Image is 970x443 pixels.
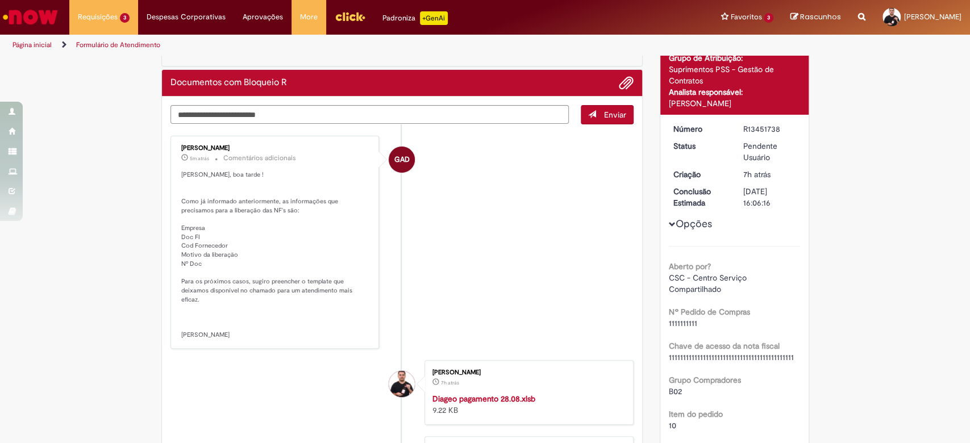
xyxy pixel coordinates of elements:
a: Formulário de Atendimento [76,40,160,49]
ul: Trilhas de página [9,35,638,56]
div: R13451738 [743,123,796,135]
span: 7h atrás [743,169,771,179]
dt: Criação [665,169,735,180]
div: [PERSON_NAME] [669,98,800,109]
img: click_logo_yellow_360x200.png [335,8,365,25]
b: Item do pedido [669,409,723,419]
span: Aprovações [243,11,283,23]
b: Chave de acesso da nota fiscal [669,341,780,351]
span: CSC - Centro Serviço Compartilhado [669,273,749,294]
dt: Conclusão Estimada [665,186,735,208]
span: 10 [669,420,676,431]
b: Nº Pedido de Compras [669,307,750,317]
span: B02 [669,386,682,396]
div: [PERSON_NAME] [181,145,370,152]
span: Requisições [78,11,118,23]
time: 27/08/2025 11:06:11 [743,169,771,179]
span: 11111111111111111111111111111111111111111111 [669,352,794,362]
a: Rascunhos [790,12,841,23]
div: Renato Aparecido De Assis Barbosa De Oliveira [389,371,415,397]
div: Gabriela Alves De Souza [389,147,415,173]
div: 27/08/2025 11:06:11 [743,169,796,180]
span: GAD [394,146,410,173]
span: Favoritos [730,11,761,23]
span: 3 [120,13,130,23]
time: 27/08/2025 17:45:18 [190,155,209,162]
span: More [300,11,318,23]
div: Padroniza [382,11,448,25]
time: 27/08/2025 11:06:02 [441,379,459,386]
dt: Número [665,123,735,135]
div: Analista responsável: [669,86,800,98]
p: +GenAi [420,11,448,25]
span: Despesas Corporativas [147,11,226,23]
b: Grupo Compradores [669,375,741,385]
span: 5m atrás [190,155,209,162]
img: ServiceNow [1,6,60,28]
span: [PERSON_NAME] [904,12,961,22]
a: Diageo pagamento 28.08.xlsb [432,394,535,404]
button: Enviar [581,105,634,124]
textarea: Digite sua mensagem aqui... [170,105,569,124]
div: Suprimentos PSS - Gestão de Contratos [669,64,800,86]
div: 9.22 KB [432,393,622,416]
span: Rascunhos [800,11,841,22]
p: [PERSON_NAME], boa tarde ! Como já informado anteriormente, as informações que precisamos para a ... [181,170,370,340]
span: 7h atrás [441,379,459,386]
span: 3 [764,13,773,23]
small: Comentários adicionais [223,153,296,163]
div: [DATE] 16:06:16 [743,186,796,208]
b: Aberto por? [669,261,711,271]
dt: Status [665,140,735,152]
div: Pendente Usuário [743,140,796,163]
span: 1111111111 [669,318,697,328]
button: Adicionar anexos [619,76,634,90]
a: Página inicial [13,40,52,49]
div: Grupo de Atribuição: [669,52,800,64]
div: [PERSON_NAME] [432,369,622,376]
span: Enviar [604,110,626,120]
h2: Documentos com Bloqueio R Histórico de tíquete [170,78,287,88]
